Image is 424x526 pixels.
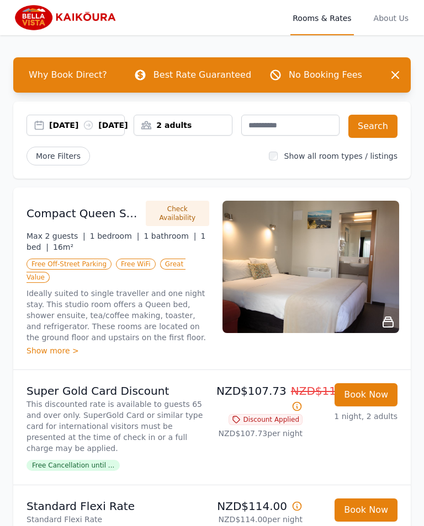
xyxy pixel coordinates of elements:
[49,120,124,131] div: [DATE] [DATE]
[134,120,231,131] div: 2 adults
[26,383,208,399] p: Super Gold Card Discount
[216,428,303,439] p: NZD$107.73 per night
[90,232,140,240] span: 1 bedroom |
[289,68,362,82] p: No Booking Fees
[26,147,90,165] span: More Filters
[291,384,361,398] span: NZD$113.40
[216,383,303,414] p: NZD$107.73
[153,68,251,82] p: Best Rate Guaranteed
[146,201,209,226] button: Check Availability
[335,498,397,522] button: Book Now
[26,399,208,454] p: This discounted rate is available to guests 65 and over only. SuperGold Card or similar type card...
[20,64,116,86] span: Why Book Direct?
[335,383,397,406] button: Book Now
[348,115,397,138] button: Search
[53,243,73,251] span: 16m²
[216,514,303,525] p: NZD$114.00 per night
[13,4,120,31] img: Bella Vista Kaikoura
[26,460,120,471] span: Free Cancellation until ...
[116,259,156,270] span: Free WiFi
[26,206,139,221] h3: Compact Queen Studio
[26,345,209,356] div: Show more >
[26,288,209,343] p: Ideally suited to single traveller and one night stay. This studio room offers a Queen bed, showe...
[216,498,303,514] p: NZD$114.00
[311,411,397,422] p: 1 night, 2 adults
[26,259,112,270] span: Free Off-Street Parking
[229,414,303,425] span: Discount Applied
[284,152,397,160] label: Show all room types / listings
[26,498,208,514] p: Standard Flexi Rate
[144,232,196,240] span: 1 bathroom |
[26,232,86,240] span: Max 2 guests |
